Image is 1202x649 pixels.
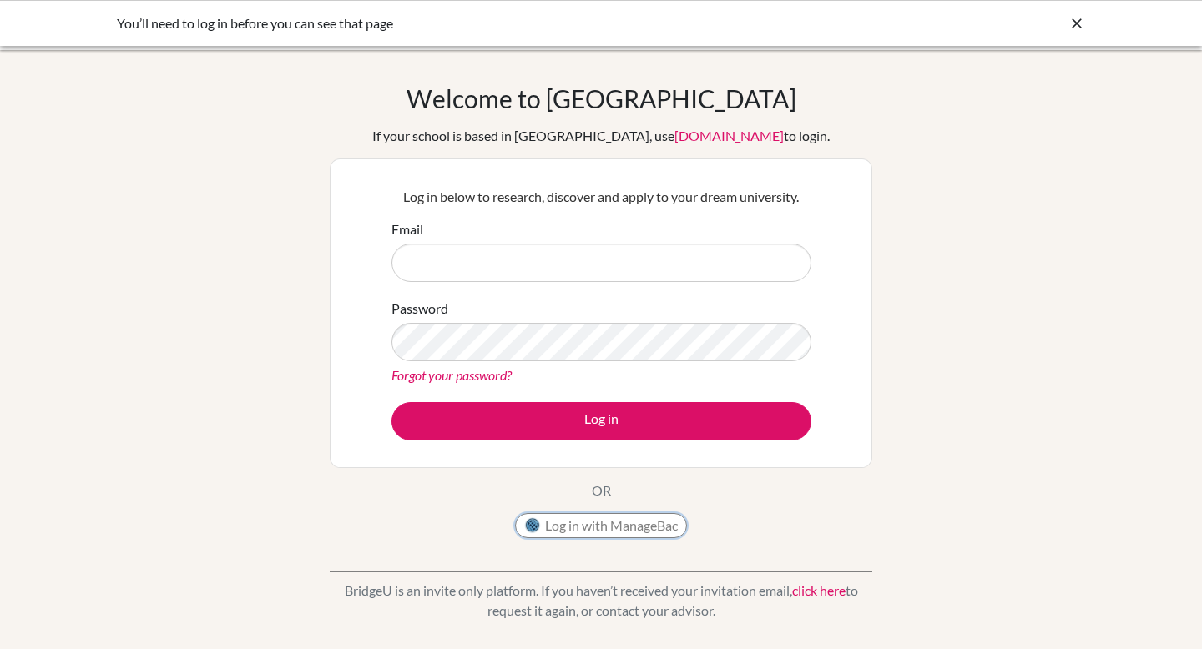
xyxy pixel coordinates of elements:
[592,480,611,501] p: OR
[674,128,784,143] a: [DOMAIN_NAME]
[117,13,835,33] div: You’ll need to log in before you can see that page
[391,219,423,239] label: Email
[391,402,811,440] button: Log in
[792,582,846,598] a: click here
[391,299,448,319] label: Password
[391,367,512,383] a: Forgot your password?
[391,187,811,207] p: Log in below to research, discover and apply to your dream university.
[330,581,872,621] p: BridgeU is an invite only platform. If you haven’t received your invitation email, to request it ...
[407,83,796,113] h1: Welcome to [GEOGRAPHIC_DATA]
[372,126,830,146] div: If your school is based in [GEOGRAPHIC_DATA], use to login.
[515,513,687,538] button: Log in with ManageBac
